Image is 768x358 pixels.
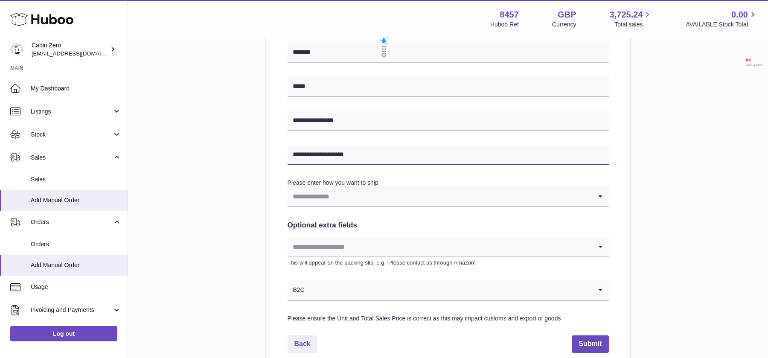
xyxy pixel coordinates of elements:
span: AVAILABLE Stock Total [686,20,758,29]
span: Usage [31,283,121,291]
div: Huboo Ref [490,20,519,29]
span: used queries [746,63,763,67]
span: 3,725.24 [610,9,643,20]
span: Total sales [614,20,652,29]
div: Please ensure the Unit and Total Sales Price is correct as this may impact customs and export of ... [288,314,609,323]
span: Orders [31,240,121,248]
a: 3,725.24 Total sales [610,9,653,29]
div: Search for option [288,186,609,207]
span: Sales [31,154,112,162]
div: Search for option [288,237,609,257]
input: Search for option [305,280,592,300]
span: B2C [288,280,305,300]
span: Add Manual Order [31,261,121,269]
button: Submit [572,335,608,353]
span: Invoicing and Payments [31,306,112,314]
span: Orders [31,218,112,226]
span: My Dashboard [31,84,121,93]
label: Please enter how you want to ship [288,179,378,186]
span: 0.00 [731,9,748,20]
h2: Optional extra fields [288,221,609,230]
span: Sales [31,175,121,183]
a: Back [288,335,317,353]
span: [EMAIL_ADDRESS][DOMAIN_NAME] [32,50,125,57]
span: Listings [31,108,112,116]
a: Log out [10,326,117,341]
div: Search for option [288,280,609,301]
img: huboo@cabinzero.com [10,43,23,56]
p: This will appear on the packing slip. e.g. 'Please contact us through Amazon' [288,259,609,267]
input: Search for option [288,186,592,206]
input: Search for option [288,237,592,256]
a: 0.00 AVAILABLE Stock Total [686,9,758,29]
span: Add Manual Order [31,196,121,204]
strong: GBP [558,9,576,20]
span: 0 / 0 [746,58,763,63]
div: Cabin Zero [32,41,108,58]
strong: 8457 [500,9,519,20]
span: Stock [31,131,112,139]
div: Currency [552,20,576,29]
